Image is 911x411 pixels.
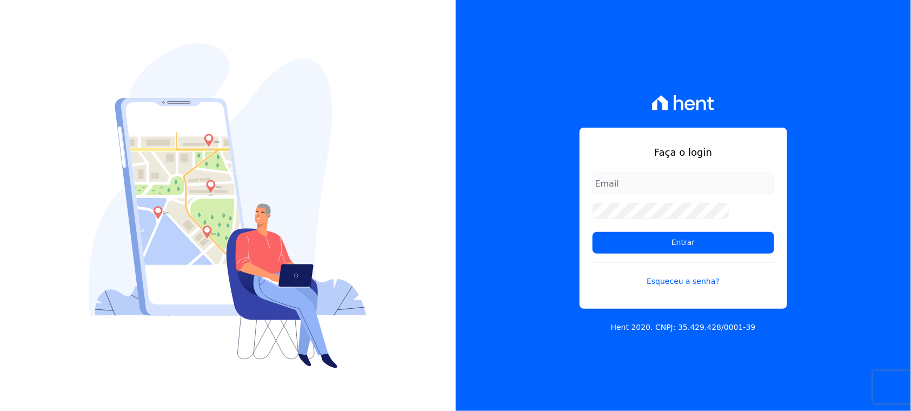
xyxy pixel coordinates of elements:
img: Login [89,43,367,368]
h1: Faça o login [593,145,774,160]
p: Hent 2020. CNPJ: 35.429.428/0001-39 [611,322,756,333]
input: Entrar [593,232,774,254]
a: Esqueceu a senha? [593,262,774,287]
input: Email [593,173,774,194]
